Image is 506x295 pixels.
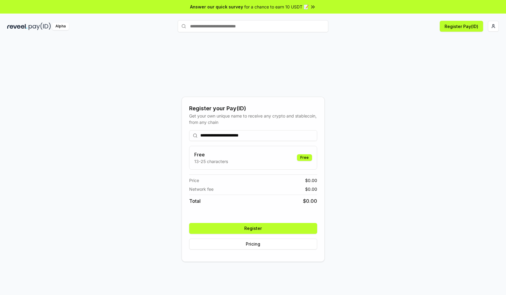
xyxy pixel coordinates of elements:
button: Register Pay(ID) [440,21,483,32]
h3: Free [194,151,228,158]
span: $ 0.00 [303,197,317,205]
p: 13-25 characters [194,158,228,165]
div: Register your Pay(ID) [189,104,317,113]
span: Network fee [189,186,214,192]
img: reveel_dark [7,23,27,30]
div: Get your own unique name to receive any crypto and stablecoin, from any chain [189,113,317,125]
span: Total [189,197,201,205]
span: $ 0.00 [305,186,317,192]
span: $ 0.00 [305,177,317,184]
span: for a chance to earn 10 USDT 📝 [244,4,309,10]
div: Alpha [52,23,69,30]
span: Price [189,177,199,184]
div: Free [297,154,312,161]
span: Answer our quick survey [190,4,243,10]
button: Register [189,223,317,234]
img: pay_id [29,23,51,30]
button: Pricing [189,239,317,249]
